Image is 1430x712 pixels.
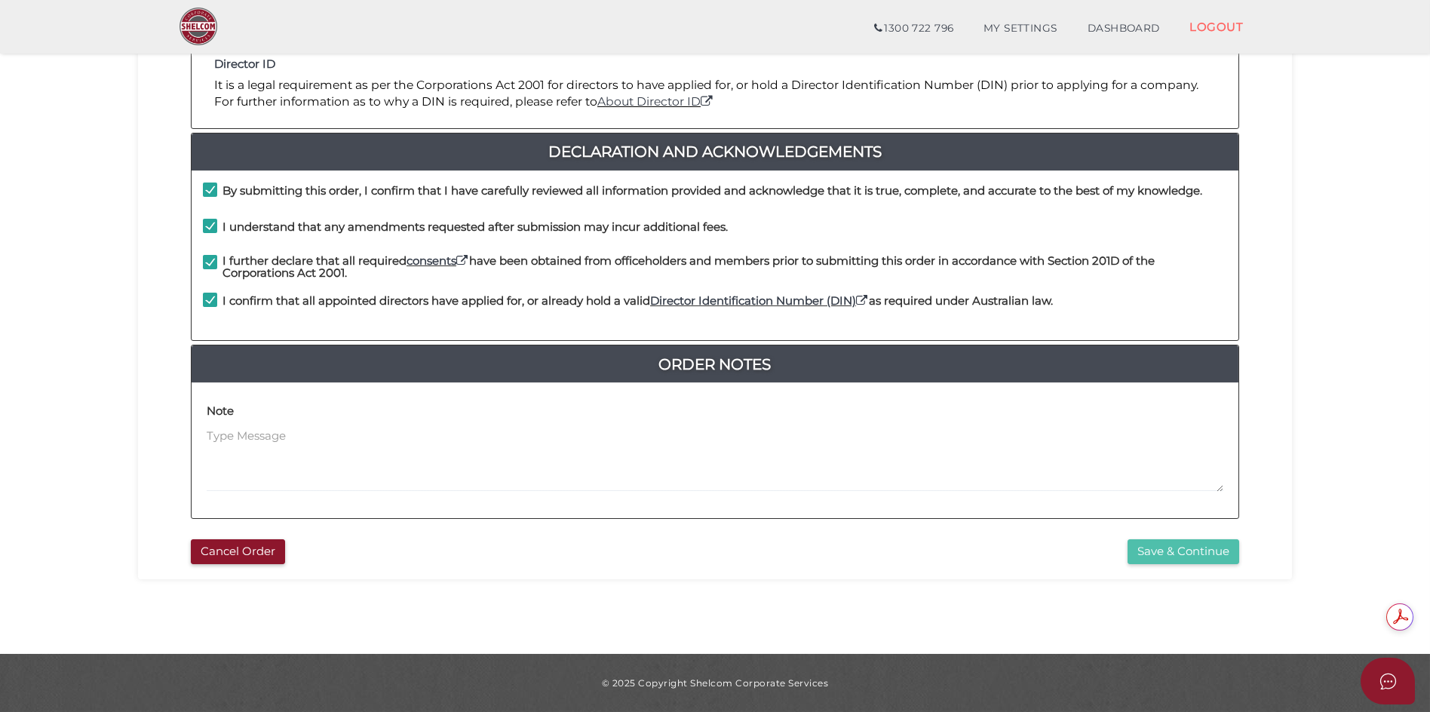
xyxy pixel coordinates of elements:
[214,58,1216,71] h4: Director ID
[650,293,869,308] a: Director Identification Number (DIN)
[192,140,1238,164] a: Declaration And Acknowledgements
[222,295,1053,308] h4: I confirm that all appointed directors have applied for, or already hold a valid as required unde...
[1361,658,1415,704] button: Open asap
[597,94,714,109] a: About Director ID
[191,539,285,564] button: Cancel Order
[1072,14,1175,44] a: DASHBOARD
[222,221,728,234] h4: I understand that any amendments requested after submission may incur additional fees.
[968,14,1072,44] a: MY SETTINGS
[207,405,234,418] h4: Note
[192,352,1238,376] a: Order Notes
[1128,539,1239,564] button: Save & Continue
[149,677,1281,689] div: © 2025 Copyright Shelcom Corporate Services
[214,77,1216,111] p: It is a legal requirement as per the Corporations Act 2001 for directors to have applied for, or ...
[1174,11,1258,42] a: LOGOUT
[222,185,1202,198] h4: By submitting this order, I confirm that I have carefully reviewed all information provided and a...
[222,255,1227,280] h4: I further declare that all required have been obtained from officeholders and members prior to su...
[859,14,968,44] a: 1300 722 796
[407,253,469,268] a: consents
